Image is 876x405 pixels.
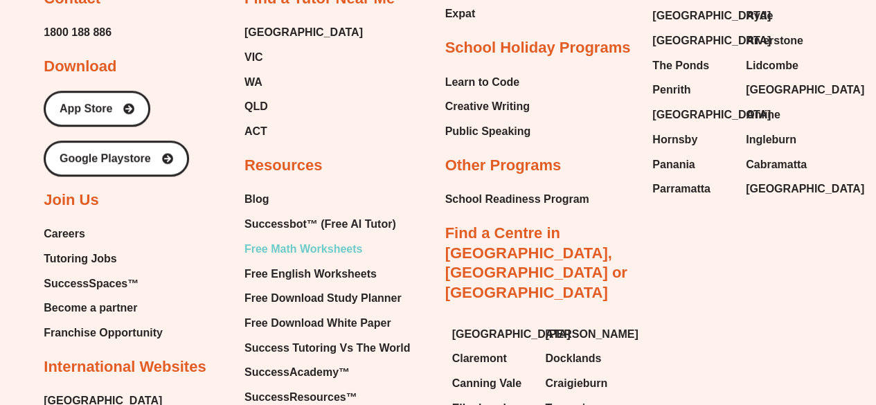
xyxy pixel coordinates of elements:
span: QLD [244,96,268,117]
a: ACT [244,121,363,142]
span: Careers [44,224,85,244]
span: [GEOGRAPHIC_DATA] [652,105,771,125]
a: Online [746,105,825,125]
span: VIC [244,47,263,68]
a: School Readiness Program [445,189,589,210]
a: Success Tutoring Vs The World [244,338,410,359]
span: Become a partner [44,298,137,318]
a: Free Math Worksheets [244,239,410,260]
a: Hornsby [652,129,732,150]
a: Parramatta [652,179,732,199]
h2: Other Programs [445,156,562,176]
a: Craigieburn [545,373,625,394]
span: Docklands [545,348,601,369]
span: Cabramatta [746,154,807,175]
span: The Ponds [652,55,709,76]
a: Blog [244,189,410,210]
h2: Download [44,57,116,77]
span: Hornsby [652,129,697,150]
a: Canning Vale [452,373,532,394]
span: Successbot™ (Free AI Tutor) [244,214,396,235]
a: [GEOGRAPHIC_DATA] [652,6,732,26]
a: [GEOGRAPHIC_DATA] [244,22,363,43]
a: QLD [244,96,363,117]
span: ACT [244,121,267,142]
a: SuccessAcademy™ [244,362,410,383]
span: Free Download White Paper [244,313,391,334]
a: [GEOGRAPHIC_DATA] [452,324,532,345]
a: [GEOGRAPHIC_DATA] [652,30,732,51]
span: Learn to Code [445,72,520,93]
a: [GEOGRAPHIC_DATA] [652,105,732,125]
h2: International Websites [44,357,206,377]
a: WA [244,72,363,93]
span: Creative Writing [445,96,530,117]
span: Free English Worksheets [244,264,377,285]
a: Ryde [746,6,825,26]
span: Free Math Worksheets [244,239,362,260]
a: The Ponds [652,55,732,76]
span: App Store [60,103,112,114]
a: Expat [445,3,512,24]
span: Expat [445,3,476,24]
a: Public Speaking [445,121,531,142]
span: SuccessSpaces™ [44,273,138,294]
span: Ryde [746,6,773,26]
a: Google Playstore [44,141,189,177]
span: Lidcombe [746,55,798,76]
span: WA [244,72,262,93]
iframe: Chat Widget [645,249,876,405]
h2: School Holiday Programs [445,38,631,58]
h2: Resources [244,156,323,176]
span: [GEOGRAPHIC_DATA] [746,80,864,100]
span: Online [746,105,780,125]
a: SuccessSpaces™ [44,273,163,294]
a: [GEOGRAPHIC_DATA] [746,179,825,199]
a: Find a Centre in [GEOGRAPHIC_DATA], [GEOGRAPHIC_DATA] or [GEOGRAPHIC_DATA] [445,224,627,301]
a: Learn to Code [445,72,531,93]
a: Claremont [452,348,532,369]
a: Creative Writing [445,96,531,117]
span: Blog [244,189,269,210]
a: 1800 188 886 [44,22,111,43]
a: Free Download White Paper [244,313,410,334]
a: Franchise Opportunity [44,323,163,343]
a: Ingleburn [746,129,825,150]
a: Docklands [545,348,625,369]
a: Careers [44,224,163,244]
a: Riverstone [746,30,825,51]
span: [GEOGRAPHIC_DATA] [652,30,771,51]
span: Claremont [452,348,507,369]
span: Canning Vale [452,373,521,394]
span: Riverstone [746,30,803,51]
span: Tutoring Jobs [44,249,116,269]
span: [GEOGRAPHIC_DATA] [652,6,771,26]
span: Google Playstore [60,153,151,164]
a: Panania [652,154,732,175]
a: [GEOGRAPHIC_DATA] [746,80,825,100]
span: Ingleburn [746,129,796,150]
a: Penrith [652,80,732,100]
a: [PERSON_NAME] [545,324,625,345]
a: VIC [244,47,363,68]
span: Craigieburn [545,373,607,394]
span: [PERSON_NAME] [545,324,638,345]
a: Tutoring Jobs [44,249,163,269]
a: Become a partner [44,298,163,318]
a: Lidcombe [746,55,825,76]
a: Cabramatta [746,154,825,175]
a: Free Download Study Planner [244,288,410,309]
span: Panania [652,154,695,175]
span: Parramatta [652,179,710,199]
span: Penrith [652,80,690,100]
a: App Store [44,91,150,127]
span: Free Download Study Planner [244,288,402,309]
span: [GEOGRAPHIC_DATA] [746,179,864,199]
